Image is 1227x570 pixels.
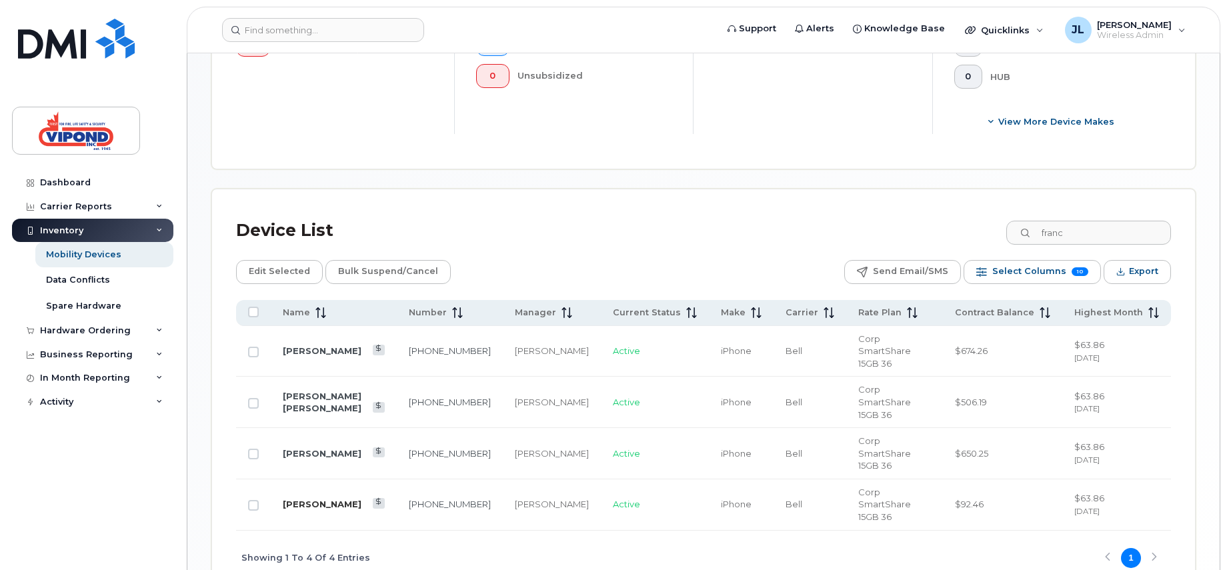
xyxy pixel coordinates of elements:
[515,447,589,460] div: [PERSON_NAME]
[409,448,491,459] a: [PHONE_NUMBER]
[613,499,640,509] span: Active
[786,345,802,356] span: Bell
[373,498,385,508] a: View Last Bill
[718,15,786,42] a: Support
[858,487,911,522] span: Corp SmartShare 15GB 36
[990,65,1150,89] div: HUB
[1074,404,1100,413] small: [DATE]
[721,397,752,407] span: iPhone
[844,15,954,42] a: Knowledge Base
[373,402,385,412] a: View Last Bill
[338,261,438,281] span: Bulk Suspend/Cancel
[1006,221,1171,245] input: Search Device List ...
[954,110,1150,134] button: View More Device Makes
[373,447,385,457] a: View Last Bill
[998,115,1114,128] span: View More Device Makes
[613,307,681,319] span: Current Status
[515,396,589,409] div: [PERSON_NAME]
[721,448,752,459] span: iPhone
[515,345,589,357] div: [PERSON_NAME]
[409,397,491,407] a: [PHONE_NUMBER]
[739,22,776,35] span: Support
[1074,307,1143,319] span: Highest Month
[721,499,752,509] span: iPhone
[1074,353,1100,363] small: [DATE]
[613,448,640,459] span: Active
[1097,19,1172,30] span: [PERSON_NAME]
[1074,507,1100,516] small: [DATE]
[858,384,911,419] span: Corp SmartShare 15GB 36
[873,261,948,281] span: Send Email/SMS
[858,333,911,369] span: Corp SmartShare 15GB 36
[1097,30,1172,41] span: Wireless Admin
[487,71,498,81] span: 0
[1074,455,1100,465] small: [DATE]
[786,307,818,319] span: Carrier
[373,345,385,355] a: View Last Bill
[955,397,987,407] span: $506.19
[1072,22,1084,38] span: JL
[721,307,746,319] span: Make
[955,499,984,509] span: $92.46
[964,260,1101,284] button: Select Columns 10
[283,345,361,356] a: [PERSON_NAME]
[955,448,988,459] span: $650.25
[965,71,971,82] span: 0
[1104,260,1171,284] button: Export
[1062,326,1171,377] td: $63.86
[1056,17,1195,43] div: Jean-Pierre Larose
[864,22,945,35] span: Knowledge Base
[786,448,802,459] span: Bell
[954,65,983,89] button: 0
[1072,267,1088,276] span: 10
[806,22,834,35] span: Alerts
[786,499,802,509] span: Bell
[613,345,640,356] span: Active
[844,260,961,284] button: Send Email/SMS
[249,261,310,281] span: Edit Selected
[992,261,1066,281] span: Select Columns
[1129,261,1158,281] span: Export
[956,17,1053,43] div: Quicklinks
[786,397,802,407] span: Bell
[241,548,370,568] span: Showing 1 To 4 Of 4 Entries
[222,18,424,42] input: Find something...
[858,307,902,319] span: Rate Plan
[786,15,844,42] a: Alerts
[283,307,310,319] span: Name
[236,260,323,284] button: Edit Selected
[283,499,361,509] a: [PERSON_NAME]
[236,213,333,248] div: Device List
[476,64,510,88] button: 0
[721,345,752,356] span: iPhone
[858,435,911,471] span: Corp SmartShare 15GB 36
[517,64,672,88] div: Unsubsidized
[955,307,1034,319] span: Contract Balance
[1062,428,1171,479] td: $63.86
[283,391,361,414] a: [PERSON_NAME] [PERSON_NAME]
[613,397,640,407] span: Active
[283,448,361,459] a: [PERSON_NAME]
[1121,548,1141,568] button: Page 1
[515,307,556,319] span: Manager
[1062,377,1171,428] td: $63.86
[409,307,447,319] span: Number
[515,498,589,511] div: [PERSON_NAME]
[325,260,451,284] button: Bulk Suspend/Cancel
[981,25,1030,35] span: Quicklinks
[409,345,491,356] a: [PHONE_NUMBER]
[955,345,988,356] span: $674.26
[409,499,491,509] a: [PHONE_NUMBER]
[1062,479,1171,531] td: $63.86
